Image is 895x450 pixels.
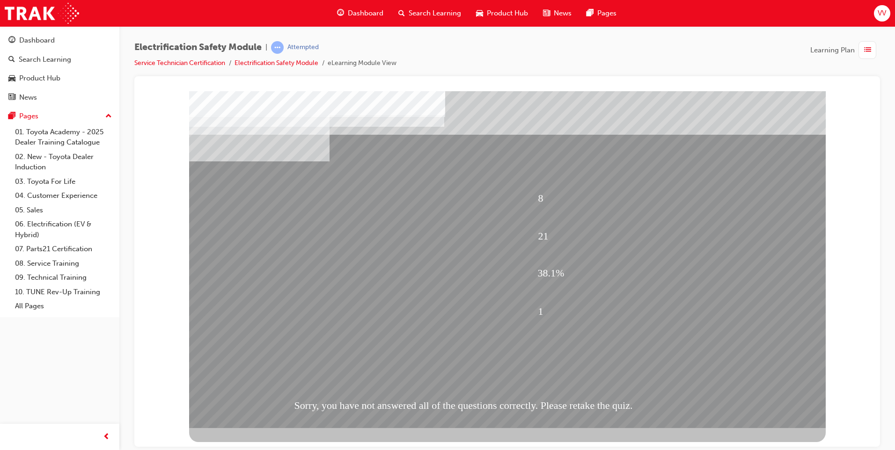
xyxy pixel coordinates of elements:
div: Attempted [287,43,319,52]
a: 06. Electrification (EV & Hybrid) [11,217,116,242]
a: search-iconSearch Learning [391,4,469,23]
span: news-icon [543,7,550,19]
span: prev-icon [103,431,110,443]
a: 07. Parts21 Certification [11,242,116,256]
a: news-iconNews [536,4,579,23]
a: guage-iconDashboard [330,4,391,23]
div: Search Learning [19,54,71,65]
span: Product Hub [487,8,528,19]
a: 05. Sales [11,203,116,218]
button: Pages [4,108,116,125]
a: 08. Service Training [11,256,116,271]
a: 02. New - Toyota Dealer Induction [11,150,116,174]
div: Pages [19,111,38,122]
div: 8 [396,91,653,126]
a: 04. Customer Experience [11,189,116,203]
span: search-icon [8,56,15,64]
div: Product Hub [19,73,60,84]
a: pages-iconPages [579,4,624,23]
a: Service Technician Certification [134,59,225,67]
span: car-icon [8,74,15,83]
div: News [19,92,37,103]
a: Search Learning [4,51,116,68]
button: VV [874,5,890,22]
span: | [265,42,267,53]
span: car-icon [476,7,483,19]
a: car-iconProduct Hub [469,4,536,23]
span: Dashboard [348,8,383,19]
a: Electrification Safety Module [235,59,318,67]
span: Pages [597,8,616,19]
button: DashboardSearch LearningProduct HubNews [4,30,116,108]
span: up-icon [105,110,112,123]
button: Learning Plan [810,41,880,59]
span: Electrification Safety Module [134,42,262,53]
span: VV [878,8,886,19]
div: Dashboard [19,35,55,46]
span: search-icon [398,7,405,19]
div: 21 [396,129,653,164]
a: 03. Toyota For Life [11,174,116,189]
span: Learning Plan [810,45,855,56]
a: 10. TUNE Rev-Up Training [11,285,116,299]
span: learningRecordVerb_ATTEMPT-icon [271,41,284,54]
span: pages-icon [587,7,594,19]
span: pages-icon [8,112,15,121]
span: Search Learning [409,8,461,19]
span: News [554,8,572,19]
span: guage-icon [337,7,344,19]
span: guage-icon [8,36,15,45]
div: 38.1% [396,166,653,201]
a: 09. Technical Training [11,270,116,285]
a: Dashboard [4,32,116,49]
div: 1 [396,204,653,239]
img: Trak [5,3,79,24]
li: eLearning Module View [328,58,396,69]
a: News [4,89,116,106]
span: news-icon [8,94,15,102]
a: 01. Toyota Academy - 2025 Dealer Training Catalogue [11,125,116,150]
span: list-icon [864,44,871,56]
a: All Pages [11,299,116,313]
a: Product Hub [4,70,116,87]
div: Sorry, you have not answered all of the questions correctly. Please retake the quiz. [153,297,609,334]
